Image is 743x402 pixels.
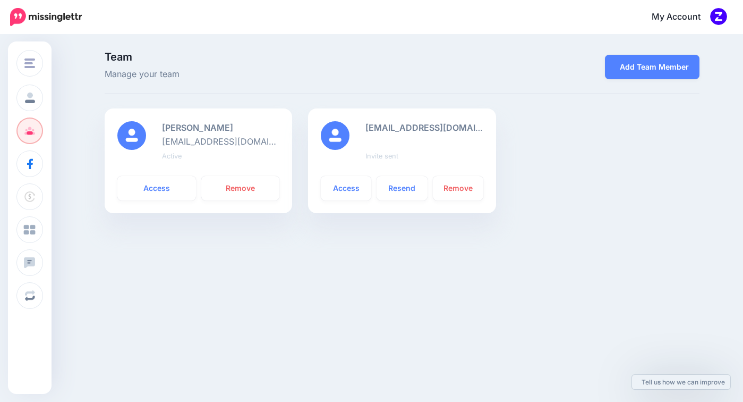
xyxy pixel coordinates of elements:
[105,52,496,62] span: Team
[24,58,35,68] img: menu.png
[365,152,398,160] small: Invite sent
[641,4,727,30] a: My Account
[162,122,233,133] b: clabadan@americanitdept.com
[117,121,146,150] img: user_default_image_thumb_medium.png
[321,121,349,150] img: user_default_image.png
[162,152,182,160] small: Active
[377,176,427,200] a: Resend
[154,121,287,163] div: [EMAIL_ADDRESS][DOMAIN_NAME]
[10,8,82,26] img: Missinglettr
[605,55,699,79] a: Add Team Member
[117,176,196,200] a: Access
[632,375,730,389] a: Tell us how we can improve
[365,122,516,133] b: yobelchloe@gmail.com
[433,176,483,200] a: Remove
[321,176,371,200] a: Access
[105,68,496,81] span: Manage your team
[201,176,280,200] a: Remove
